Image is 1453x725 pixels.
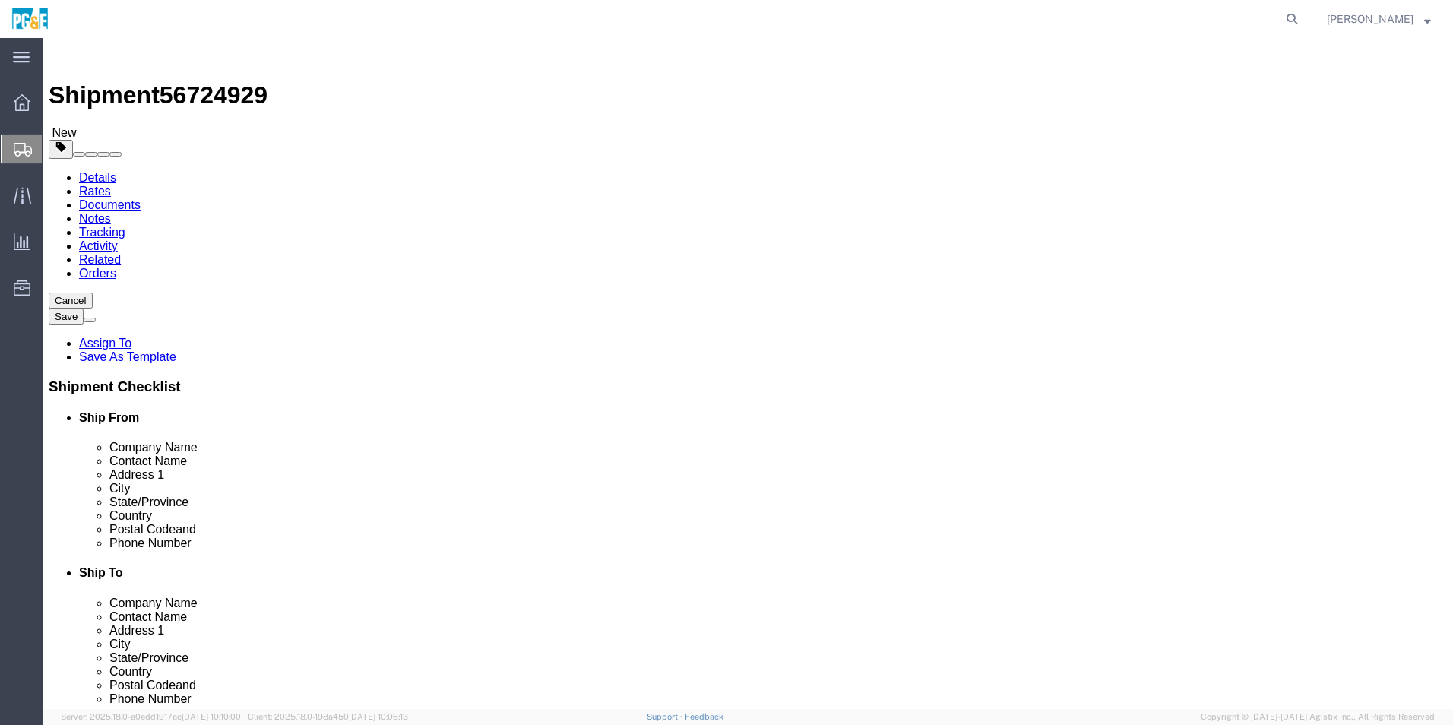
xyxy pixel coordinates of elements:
[182,712,241,721] span: [DATE] 10:10:00
[1327,11,1413,27] span: Brandon Reinhard
[11,8,49,30] img: logo
[248,712,408,721] span: Client: 2025.18.0-198a450
[43,38,1453,709] iframe: FS Legacy Container
[1201,711,1435,723] span: Copyright © [DATE]-[DATE] Agistix Inc., All Rights Reserved
[61,712,241,721] span: Server: 2025.18.0-a0edd1917ac
[349,712,408,721] span: [DATE] 10:06:13
[1326,10,1432,28] button: [PERSON_NAME]
[647,712,685,721] a: Support
[685,712,723,721] a: Feedback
